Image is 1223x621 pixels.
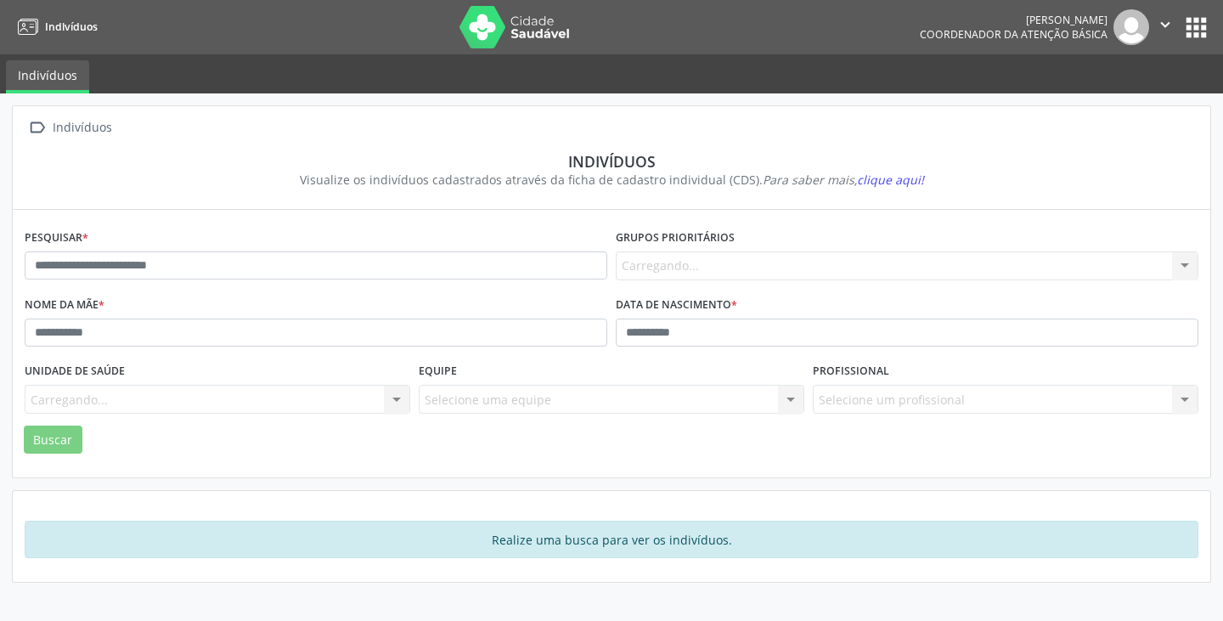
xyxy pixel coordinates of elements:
i: Para saber mais, [763,172,924,188]
label: Pesquisar [25,225,88,251]
div: Indivíduos [49,116,115,140]
div: Realize uma busca para ver os indivíduos. [25,521,1198,558]
i:  [25,116,49,140]
span: clique aqui! [857,172,924,188]
label: Nome da mãe [25,292,104,319]
button: Buscar [24,426,82,454]
a: Indivíduos [6,60,89,93]
label: Profissional [813,358,889,385]
a: Indivíduos [12,13,98,41]
span: Indivíduos [45,20,98,34]
div: [PERSON_NAME] [920,13,1107,27]
img: img [1113,9,1149,45]
a:  Indivíduos [25,116,115,140]
i:  [1156,15,1175,34]
label: Grupos prioritários [616,225,735,251]
button:  [1149,9,1181,45]
label: Unidade de saúde [25,358,125,385]
label: Data de nascimento [616,292,737,319]
div: Visualize os indivíduos cadastrados através da ficha de cadastro individual (CDS). [37,171,1186,189]
label: Equipe [419,358,457,385]
div: Indivíduos [37,152,1186,171]
button: apps [1181,13,1211,42]
span: Coordenador da Atenção Básica [920,27,1107,42]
